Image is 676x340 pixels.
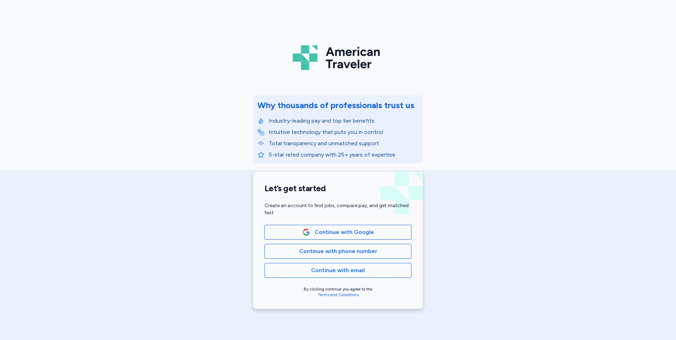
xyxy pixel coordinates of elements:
div: Why thousands of professionals trust us [257,100,414,111]
p: Total transparency and unmatched support [269,139,419,148]
span: Continue with email [311,266,365,275]
button: Continue with phone number [264,244,412,259]
img: Google Logo [302,228,310,236]
div: By clicking continue you agree to the [264,286,412,298]
h1: Let’s get started [264,183,412,194]
p: 5-star rated company with 25+ years of expertise [269,151,419,159]
a: Terms and Conditions [318,292,359,297]
span: Continue with Google [315,228,374,236]
button: Google LogoContinue with Google [264,225,412,240]
img: Logo [293,42,383,73]
p: Industry-leading pay and top tier benefits [269,117,419,125]
button: Continue with email [264,263,412,278]
div: Create an account to find jobs, compare pay, and get matched fast [264,202,412,216]
p: Intuitive technology that puts you in control [269,128,419,136]
span: Continue with phone number [299,247,377,256]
